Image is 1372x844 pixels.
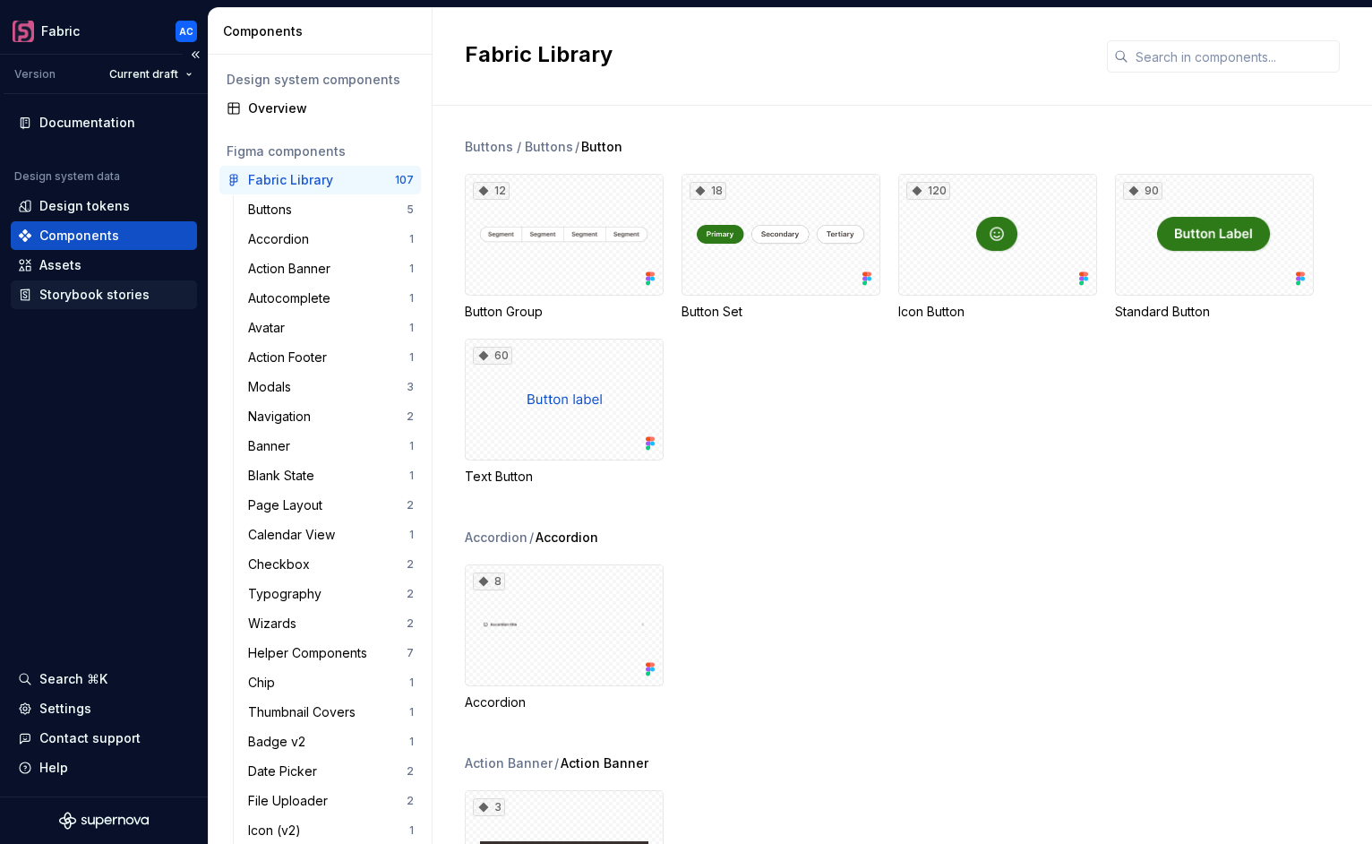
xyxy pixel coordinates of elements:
[409,469,414,483] div: 1
[407,409,414,424] div: 2
[465,138,573,156] div: Buttons / Buttons
[409,350,414,365] div: 1
[1128,40,1340,73] input: Search in components...
[241,402,421,431] a: Navigation2
[409,823,414,838] div: 1
[11,724,197,753] button: Contact support
[248,703,363,721] div: Thumbnail Covers
[39,759,68,777] div: Help
[101,62,201,87] button: Current draft
[407,764,414,779] div: 2
[248,615,304,633] div: Wizards
[241,195,421,224] a: Buttons5
[407,557,414,572] div: 2
[241,491,421,520] a: Page Layout2
[14,67,56,82] div: Version
[14,169,120,184] div: Design system data
[109,67,178,82] span: Current draft
[1115,174,1314,321] div: 90Standard Button
[248,674,282,692] div: Chip
[1123,182,1162,200] div: 90
[248,289,338,307] div: Autocomplete
[41,22,80,40] div: Fabric
[39,729,141,747] div: Contact support
[248,437,297,455] div: Banner
[248,526,342,544] div: Calendar View
[248,378,298,396] div: Modals
[465,693,664,711] div: Accordion
[409,735,414,749] div: 1
[11,280,197,309] a: Storybook stories
[682,174,880,321] div: 18Button Set
[473,798,505,816] div: 3
[690,182,726,200] div: 18
[219,166,421,194] a: Fabric Library107
[39,286,150,304] div: Storybook stories
[248,792,335,810] div: File Uploader
[407,202,414,217] div: 5
[39,670,107,688] div: Search ⌘K
[183,42,208,67] button: Collapse sidebar
[248,99,414,117] div: Overview
[11,694,197,723] a: Settings
[581,138,622,156] span: Button
[682,303,880,321] div: Button Set
[554,754,559,772] span: /
[248,408,318,426] div: Navigation
[465,303,664,321] div: Button Group
[248,733,313,751] div: Badge v2
[13,21,34,42] img: c7366ddb-57e7-475b-985e-4c6ffe1fea0f.png
[241,668,421,697] a: Chip1
[407,380,414,394] div: 3
[59,812,149,830] a: Supernova Logo
[241,550,421,579] a: Checkbox2
[241,343,421,372] a: Action Footer1
[248,585,329,603] div: Typography
[11,754,197,782] button: Help
[473,347,512,365] div: 60
[241,521,421,549] a: Calendar View1
[11,108,197,137] a: Documentation
[473,182,510,200] div: 12
[39,114,135,132] div: Documentation
[409,291,414,306] div: 1
[248,171,333,189] div: Fabric Library
[241,609,421,638] a: Wizards2
[241,639,421,667] a: Helper Components7
[241,461,421,490] a: Blank State1
[248,349,334,366] div: Action Footer
[11,665,197,693] button: Search ⌘K
[248,822,308,840] div: Icon (v2)
[39,197,130,215] div: Design tokens
[409,676,414,690] div: 1
[227,71,414,89] div: Design system components
[11,192,197,220] a: Design tokens
[11,221,197,250] a: Components
[465,564,664,711] div: 8Accordion
[241,787,421,815] a: File Uploader2
[465,468,664,486] div: Text Button
[248,467,322,485] div: Blank State
[39,256,81,274] div: Assets
[223,22,424,40] div: Components
[241,757,421,786] a: Date Picker2
[241,225,421,254] a: Accordion1
[407,794,414,808] div: 2
[407,646,414,660] div: 7
[248,319,292,337] div: Avatar
[241,314,421,342] a: Avatar1
[409,439,414,453] div: 1
[898,303,1097,321] div: Icon Button
[248,496,330,514] div: Page Layout
[219,94,421,123] a: Overview
[241,373,421,401] a: Modals3
[248,644,374,662] div: Helper Components
[906,182,950,200] div: 120
[179,24,193,39] div: AC
[409,705,414,719] div: 1
[241,728,421,756] a: Badge v21
[241,580,421,608] a: Typography2
[248,555,317,573] div: Checkbox
[409,528,414,542] div: 1
[248,762,324,780] div: Date Picker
